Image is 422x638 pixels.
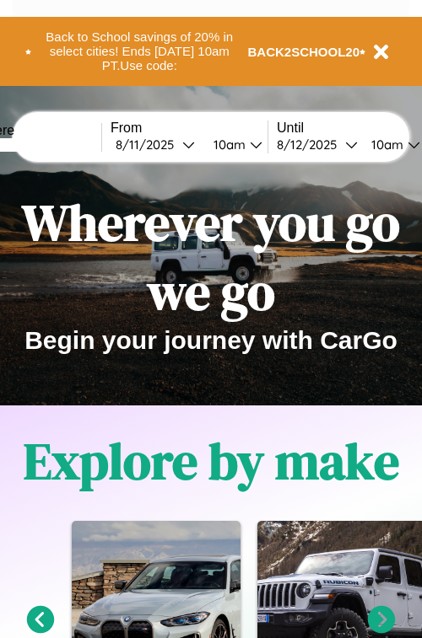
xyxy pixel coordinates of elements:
h1: Explore by make [24,426,399,496]
div: 8 / 11 / 2025 [116,137,182,153]
div: 10am [205,137,250,153]
div: 8 / 12 / 2025 [277,137,345,153]
button: Back to School savings of 20% in select cities! Ends [DATE] 10am PT.Use code: [31,25,248,78]
label: From [111,121,268,136]
button: 8/11/2025 [111,136,200,153]
b: BACK2SCHOOL20 [248,45,360,59]
div: 10am [363,137,408,153]
button: 10am [200,136,268,153]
